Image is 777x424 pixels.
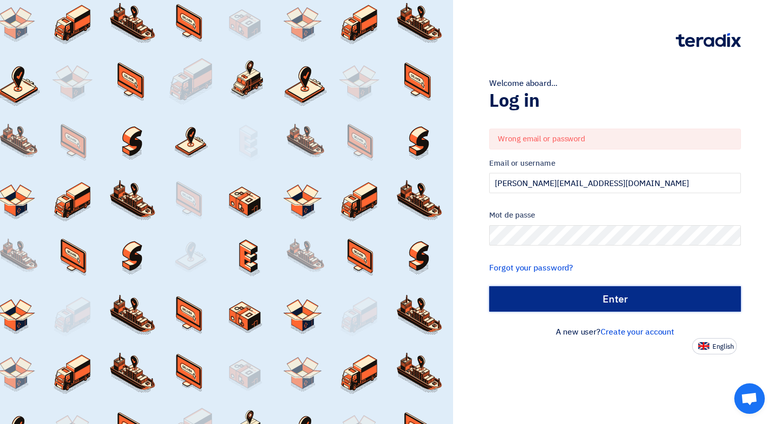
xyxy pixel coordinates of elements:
a: Open chat [734,383,765,414]
div: Wrong email or password [489,129,741,149]
div: Welcome aboard... [489,77,741,89]
label: Email or username [489,158,741,169]
img: Teradix logo [676,33,741,47]
label: Mot de passe [489,209,741,221]
span: English [712,343,734,350]
h1: Log in [489,89,741,112]
input: Enter your business email or username... [489,173,741,193]
a: Forgot your password? [489,262,573,274]
a: Create your account [601,326,674,338]
font: A new user? [556,326,674,338]
input: Enter [489,286,741,312]
img: en-US.png [698,342,709,350]
button: English [692,338,737,354]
